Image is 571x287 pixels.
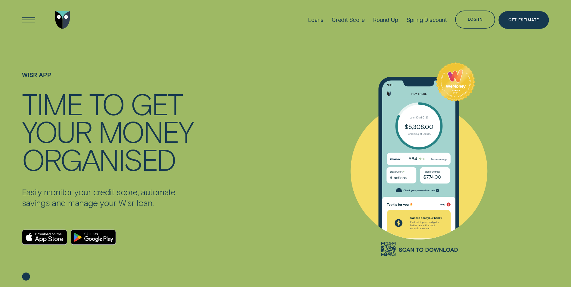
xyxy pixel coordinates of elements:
[308,17,323,23] div: Loans
[131,90,182,118] div: GET
[22,145,175,173] div: ORGANISED
[22,187,195,208] p: Easily monitor your credit score, automate savings and manage your Wisr loan.
[22,90,195,173] h4: TIME TO GET YOUR MONEY ORGANISED
[22,90,82,118] div: TIME
[71,230,116,245] a: Android App on Google Play
[22,230,67,245] a: Download on the App Store
[498,11,549,29] a: Get Estimate
[98,117,193,145] div: MONEY
[332,17,365,23] div: Credit Score
[455,11,495,29] button: Log in
[22,71,195,90] h1: WISR APP
[373,17,398,23] div: Round Up
[407,17,447,23] div: Spring Discount
[55,11,70,29] img: Wisr
[89,90,124,118] div: TO
[22,117,91,145] div: YOUR
[20,11,38,29] button: Open Menu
